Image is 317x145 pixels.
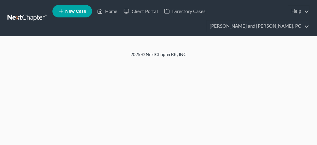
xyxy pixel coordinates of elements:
[94,6,120,17] a: Home
[207,21,309,32] a: [PERSON_NAME] and [PERSON_NAME], PC
[161,6,209,17] a: Directory Cases
[288,6,309,17] a: Help
[52,5,92,17] new-legal-case-button: New Case
[120,6,161,17] a: Client Portal
[9,51,308,63] div: 2025 © NextChapterBK, INC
